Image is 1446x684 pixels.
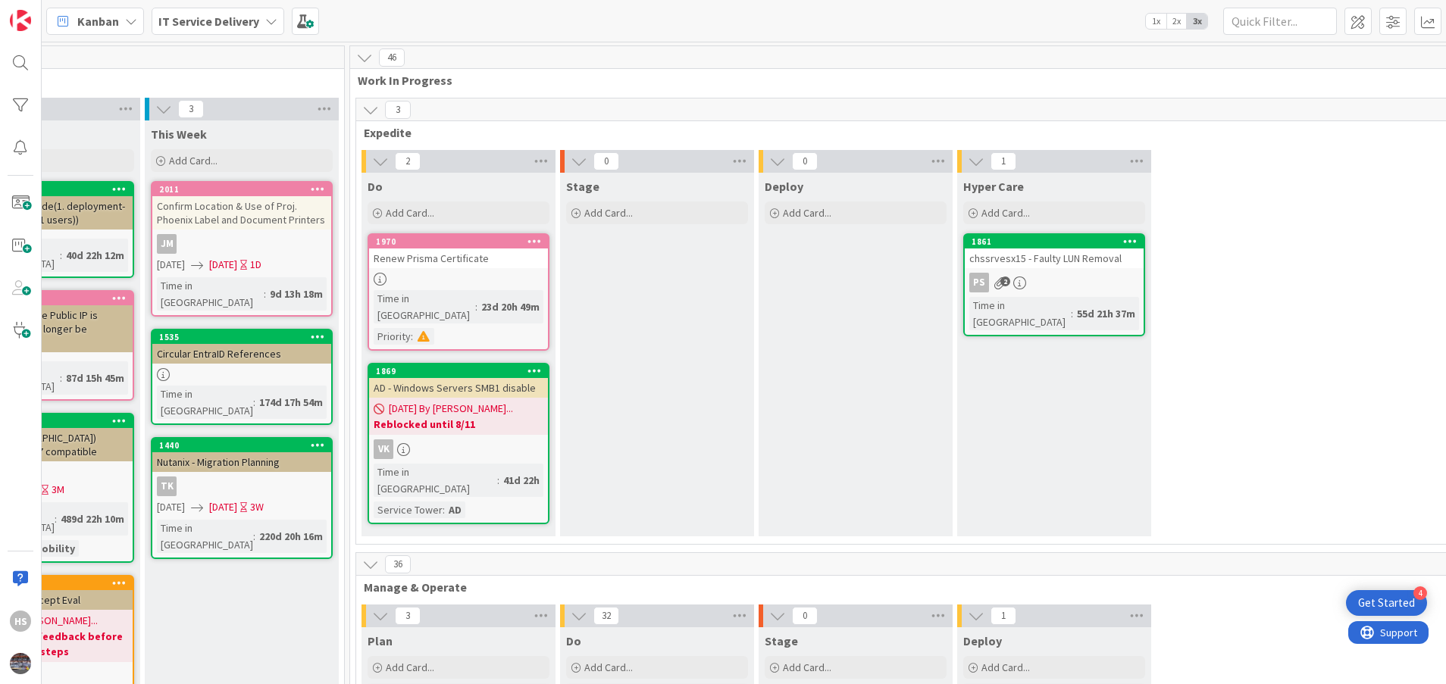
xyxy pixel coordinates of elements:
[475,298,477,315] span: :
[374,417,543,432] b: Reblocked until 8/11
[152,452,331,472] div: Nutanix - Migration Planning
[379,48,405,67] span: 46
[169,154,218,167] span: Add Card...
[57,511,128,527] div: 489d 22h 10m
[385,101,411,119] span: 3
[369,248,548,268] div: Renew Prisma Certificate
[52,482,64,498] div: 3M
[159,332,331,342] div: 1535
[566,179,599,194] span: Stage
[1413,586,1427,600] div: 4
[374,290,475,323] div: Time in [GEOGRAPHIC_DATA]
[1073,305,1139,322] div: 55d 21h 37m
[981,206,1030,220] span: Add Card...
[264,286,266,302] span: :
[152,344,331,364] div: Circular EntraID References
[395,607,421,625] span: 3
[62,247,128,264] div: 40d 22h 12m
[369,364,548,378] div: 1869
[991,607,1016,625] span: 1
[963,633,1002,648] span: Deploy
[965,273,1144,292] div: PS
[376,366,548,376] div: 1869
[369,378,548,398] div: AD - Windows Servers SMB1 disable
[157,476,177,496] div: TK
[1166,14,1187,29] span: 2x
[250,499,264,515] div: 3W
[253,528,255,545] span: :
[1146,14,1166,29] span: 1x
[55,511,57,527] span: :
[386,206,434,220] span: Add Card...
[60,370,62,386] span: :
[209,257,237,273] span: [DATE]
[497,472,499,489] span: :
[1071,305,1073,322] span: :
[963,233,1145,336] a: 1861chssrvesx15 - Faulty LUN RemovalPSTime in [GEOGRAPHIC_DATA]:55d 21h 37m
[584,206,633,220] span: Add Card...
[376,236,548,247] div: 1970
[209,499,237,515] span: [DATE]
[266,286,327,302] div: 9d 13h 18m
[157,257,185,273] span: [DATE]
[77,12,119,30] span: Kanban
[369,235,548,248] div: 1970
[250,257,261,273] div: 1D
[159,184,331,195] div: 2011
[374,464,497,497] div: Time in [GEOGRAPHIC_DATA]
[765,179,803,194] span: Deploy
[965,235,1144,268] div: 1861chssrvesx15 - Faulty LUN Removal
[152,196,331,230] div: Confirm Location & Use of Proj. Phoenix Label and Document Printers
[386,661,434,674] span: Add Card...
[965,248,1144,268] div: chssrvesx15 - Faulty LUN Removal
[157,520,253,553] div: Time in [GEOGRAPHIC_DATA]
[972,236,1144,247] div: 1861
[10,653,31,674] img: avatar
[385,555,411,573] span: 36
[395,152,421,170] span: 2
[792,607,818,625] span: 0
[411,328,413,345] span: :
[157,277,264,311] div: Time in [GEOGRAPHIC_DATA]
[584,661,633,674] span: Add Card...
[981,661,1030,674] span: Add Card...
[152,439,331,452] div: 1440
[477,298,543,315] div: 23d 20h 49m
[783,206,831,220] span: Add Card...
[1000,276,1010,286] span: 2
[765,633,798,648] span: Stage
[374,328,411,345] div: Priority
[62,370,128,386] div: 87d 15h 45m
[1187,14,1207,29] span: 3x
[783,661,831,674] span: Add Card...
[157,234,177,254] div: JM
[374,439,393,459] div: VK
[10,10,31,31] img: Visit kanbanzone.com
[157,386,253,419] div: Time in [GEOGRAPHIC_DATA]
[151,181,333,317] a: 2011Confirm Location & Use of Proj. Phoenix Label and Document PrintersJM[DATE][DATE]1DTime in [G...
[152,183,331,196] div: 2011
[443,501,445,518] span: :
[1346,590,1427,616] div: Open Get Started checklist, remaining modules: 4
[151,329,333,425] a: 1535Circular EntraID ReferencesTime in [GEOGRAPHIC_DATA]:174d 17h 54m
[389,401,513,417] span: [DATE] By [PERSON_NAME]...
[255,528,327,545] div: 220d 20h 16m
[374,501,443,518] div: Service Tower
[152,439,331,472] div: 1440Nutanix - Migration Planning
[368,233,549,351] a: 1970Renew Prisma CertificateTime in [GEOGRAPHIC_DATA]:23d 20h 49mPriority:
[253,394,255,411] span: :
[368,179,383,194] span: Do
[593,607,619,625] span: 32
[30,540,79,557] div: Mobility
[965,235,1144,248] div: 1861
[368,633,393,648] span: Plan
[369,364,548,398] div: 1869AD - Windows Servers SMB1 disable
[963,179,1024,194] span: Hyper Care
[157,499,185,515] span: [DATE]
[969,273,989,292] div: PS
[368,363,549,524] a: 1869AD - Windows Servers SMB1 disable[DATE] By [PERSON_NAME]...Reblocked until 8/11VKTime in [GEO...
[566,633,581,648] span: Do
[499,472,543,489] div: 41d 22h
[1223,8,1337,35] input: Quick Filter...
[369,235,548,268] div: 1970Renew Prisma Certificate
